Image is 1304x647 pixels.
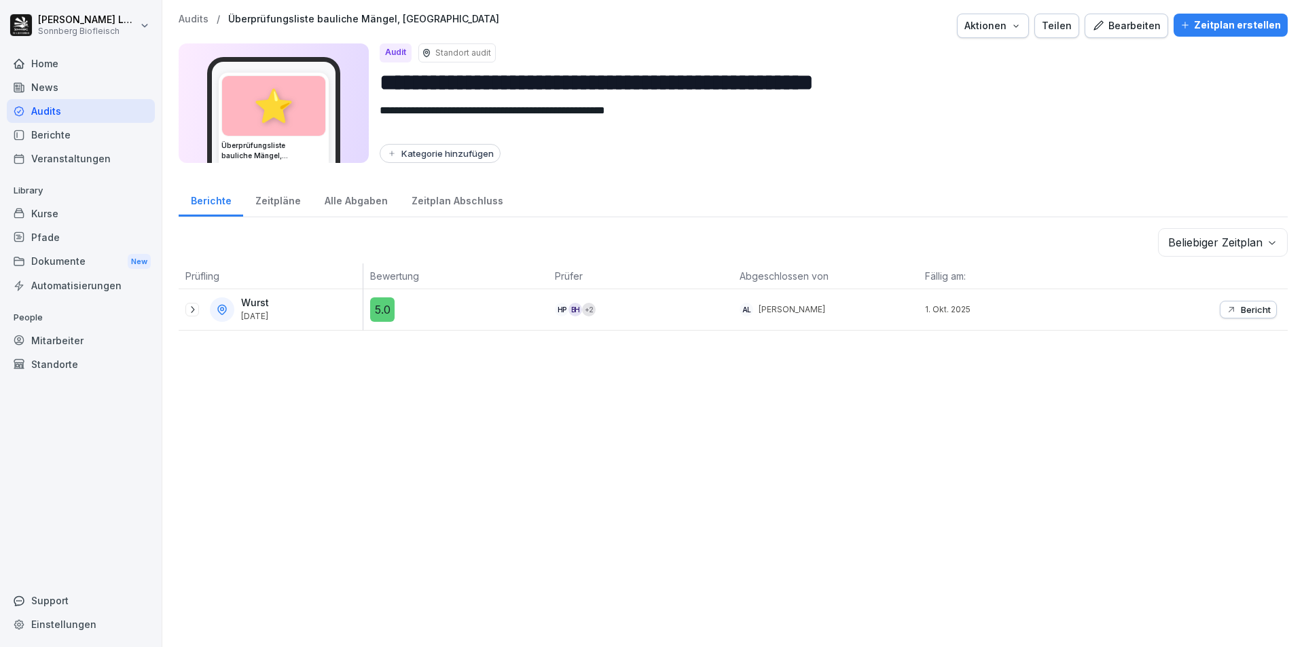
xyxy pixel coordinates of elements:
[7,249,155,274] div: Dokumente
[7,99,155,123] a: Audits
[7,352,155,376] a: Standorte
[1220,301,1277,318] button: Bericht
[185,269,356,283] p: Prüfling
[380,43,412,62] div: Audit
[7,329,155,352] a: Mitarbeiter
[7,147,155,170] a: Veranstaltungen
[1092,18,1161,33] div: Bearbeiten
[128,254,151,270] div: New
[759,303,825,316] p: [PERSON_NAME]
[435,47,491,59] p: Standort audit
[964,18,1021,33] div: Aktionen
[370,269,541,283] p: Bewertung
[241,297,269,309] p: Wurst
[582,303,596,316] div: + 2
[7,202,155,225] a: Kurse
[7,52,155,75] a: Home
[38,14,137,26] p: [PERSON_NAME] Lumetsberger
[386,148,494,159] div: Kategorie hinzufügen
[1180,18,1281,33] div: Zeitplan erstellen
[38,26,137,36] p: Sonnberg Biofleisch
[7,589,155,612] div: Support
[7,225,155,249] a: Pfade
[217,14,220,25] p: /
[241,312,269,321] p: [DATE]
[7,612,155,636] a: Einstellungen
[548,263,733,289] th: Prüfer
[7,75,155,99] a: News
[957,14,1029,38] button: Aktionen
[380,144,501,163] button: Kategorie hinzufügen
[7,249,155,274] a: DokumenteNew
[312,182,399,217] a: Alle Abgaben
[179,182,243,217] a: Berichte
[7,307,155,329] p: People
[1034,14,1079,38] button: Teilen
[568,303,582,316] div: BH
[7,274,155,297] a: Automatisierungen
[740,303,753,316] div: AL
[7,123,155,147] a: Berichte
[228,14,499,25] a: Überprüfungsliste bauliche Mängel, [GEOGRAPHIC_DATA]
[740,269,911,283] p: Abgeschlossen von
[1042,18,1072,33] div: Teilen
[925,303,1103,316] p: 1. Okt. 2025
[1241,304,1271,315] p: Bericht
[1174,14,1288,37] button: Zeitplan erstellen
[555,303,568,316] div: HP
[222,76,325,136] div: ⭐
[179,14,209,25] a: Audits
[399,182,515,217] a: Zeitplan Abschluss
[221,141,326,161] h3: Überprüfungsliste bauliche Mängel, [GEOGRAPHIC_DATA]
[243,182,312,217] a: Zeitpläne
[7,180,155,202] p: Library
[1085,14,1168,38] button: Bearbeiten
[370,297,395,322] div: 5.0
[918,263,1103,289] th: Fällig am:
